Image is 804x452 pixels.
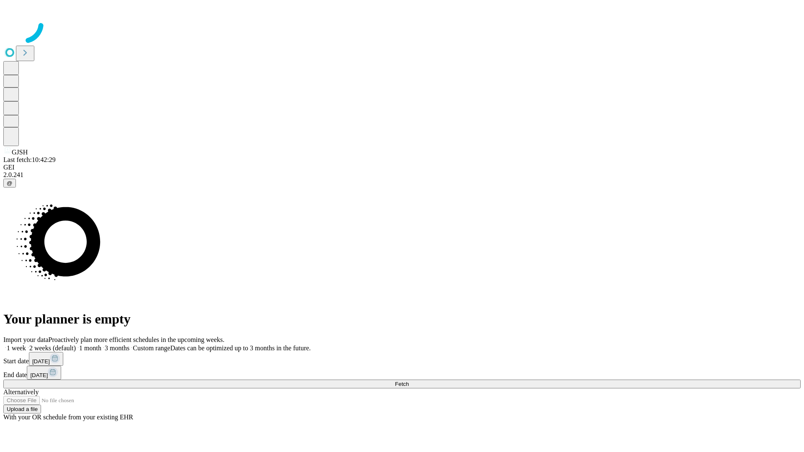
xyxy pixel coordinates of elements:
[3,179,16,187] button: @
[29,352,63,366] button: [DATE]
[105,344,129,352] span: 3 months
[7,344,26,352] span: 1 week
[27,366,61,380] button: [DATE]
[79,344,101,352] span: 1 month
[7,180,13,186] span: @
[170,344,311,352] span: Dates can be optimized up to 3 months in the future.
[12,149,28,156] span: GJSH
[49,336,224,343] span: Proactively plan more efficient schedules in the upcoming weeks.
[3,352,801,366] div: Start date
[29,344,76,352] span: 2 weeks (default)
[3,156,56,163] span: Last fetch: 10:42:29
[3,311,801,327] h1: Your planner is empty
[3,366,801,380] div: End date
[3,164,801,171] div: GEI
[395,381,409,387] span: Fetch
[3,405,41,413] button: Upload a file
[133,344,170,352] span: Custom range
[3,388,39,395] span: Alternatively
[30,372,48,378] span: [DATE]
[3,413,133,421] span: With your OR schedule from your existing EHR
[32,358,50,365] span: [DATE]
[3,380,801,388] button: Fetch
[3,171,801,179] div: 2.0.241
[3,336,49,343] span: Import your data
